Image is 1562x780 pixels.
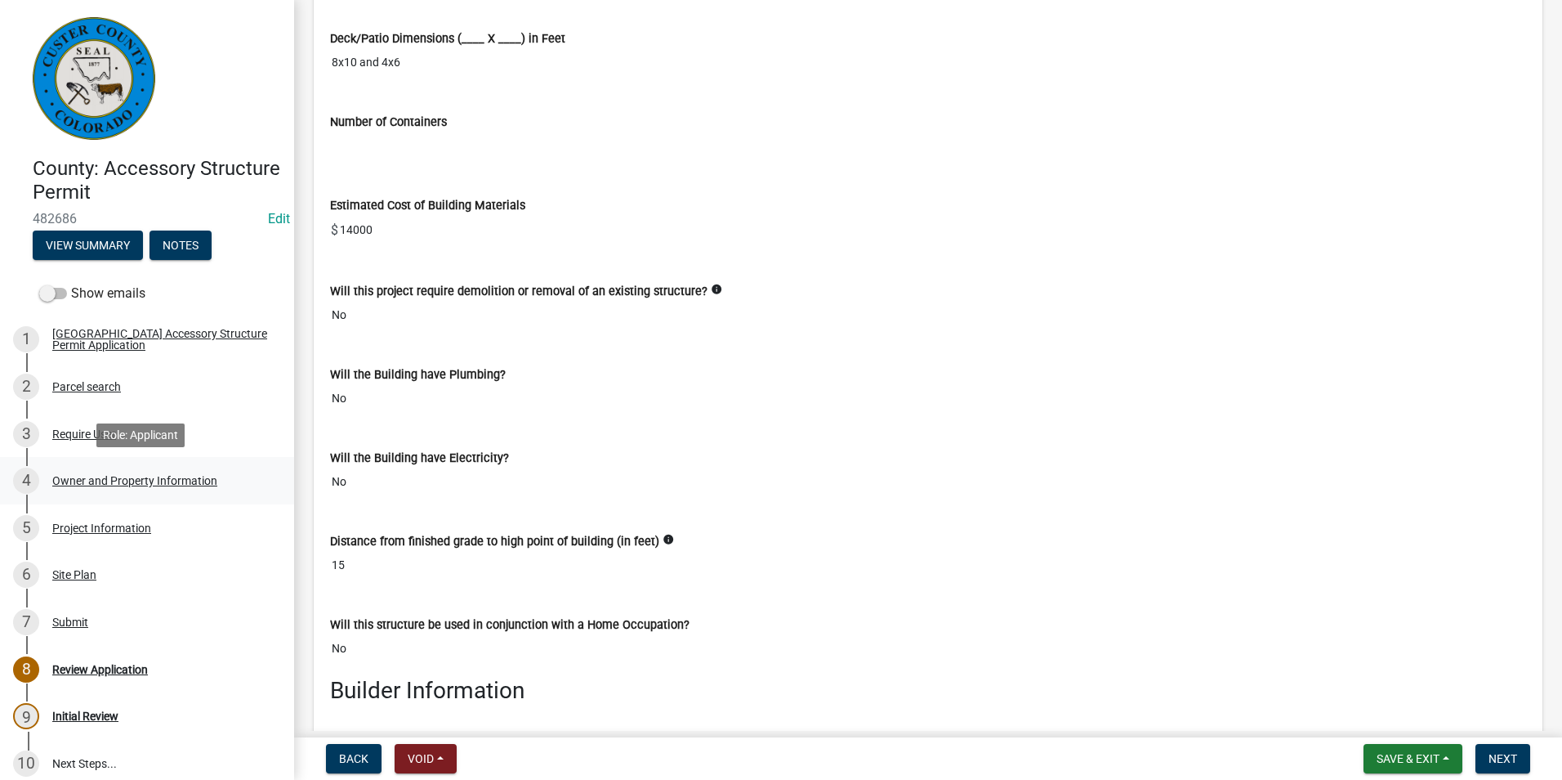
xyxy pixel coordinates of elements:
[52,381,121,392] div: Parcel search
[330,214,339,247] span: $
[1377,752,1439,765] span: Save & Exit
[33,211,261,226] span: 482686
[663,534,674,545] i: info
[13,374,39,400] div: 2
[52,569,96,581] div: Site Plan
[326,744,382,773] button: Back
[39,284,145,303] label: Show emails
[1488,752,1517,765] span: Next
[13,609,39,635] div: 7
[52,711,118,722] div: Initial Review
[408,752,434,765] span: Void
[33,240,143,253] wm-modal-confirm: Summary
[33,157,281,204] h4: County: Accessory Structure Permit
[339,752,368,765] span: Back
[268,211,290,226] wm-modal-confirm: Edit Application Number
[268,211,290,226] a: Edit
[13,468,39,494] div: 4
[13,326,39,352] div: 1
[13,421,39,447] div: 3
[13,751,39,777] div: 10
[13,515,39,541] div: 5
[52,522,151,534] div: Project Information
[33,231,143,260] button: View Summary
[330,370,506,381] label: Will the Building have Plumbing?
[330,453,509,464] label: Will the Building have Electricity?
[330,536,659,548] label: Distance from finished grade to high point of building (in feet)
[52,664,148,675] div: Review Application
[52,475,217,486] div: Owner and Property Information
[13,562,39,588] div: 6
[330,286,707,298] label: Will this project require demolition or removal of an existing structure?
[395,744,457,773] button: Void
[96,424,185,447] div: Role: Applicant
[13,703,39,729] div: 9
[330,620,690,631] label: Will this structure be used in conjunction with a Home Occupation?
[33,17,155,140] img: Custer County, Colorado
[150,240,212,253] wm-modal-confirm: Notes
[330,677,1526,705] h3: Builder Information
[330,200,525,212] label: Estimated Cost of Building Materials
[1363,744,1462,773] button: Save & Exit
[330,34,565,45] label: Deck/Patio Dimensions (____ X ____) in Feet
[13,657,39,683] div: 8
[330,117,447,128] label: Number of Containers
[52,616,88,628] div: Submit
[711,284,722,295] i: info
[52,328,268,351] div: [GEOGRAPHIC_DATA] Accessory Structure Permit Application
[150,231,212,260] button: Notes
[52,428,116,440] div: Require User
[1475,744,1530,773] button: Next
